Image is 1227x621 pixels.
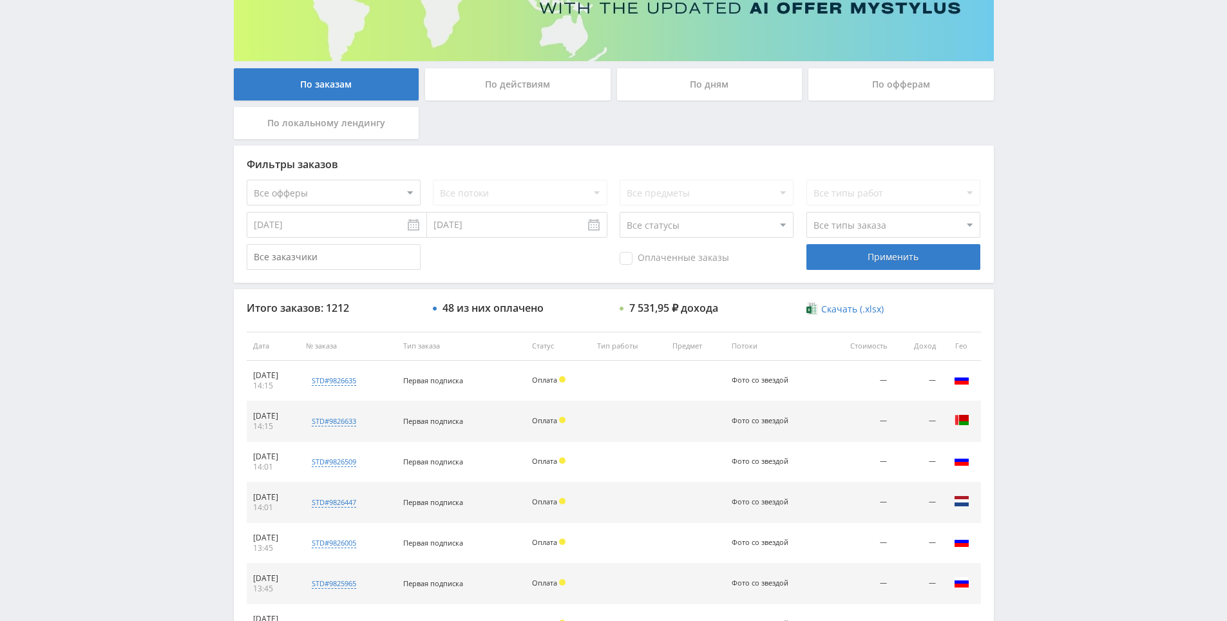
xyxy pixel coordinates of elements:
span: Оплата [532,416,557,425]
img: rus.png [954,575,969,590]
td: — [823,564,893,604]
img: rus.png [954,372,969,387]
span: Оплата [532,497,557,506]
td: — [893,523,942,564]
div: По заказам [234,68,419,100]
div: std#9826635 [312,376,356,386]
div: Фото со звездой [732,539,790,547]
div: Фото со звездой [732,376,790,385]
th: Дата [247,332,300,361]
div: По дням [617,68,803,100]
span: Холд [559,457,566,464]
span: Оплата [532,375,557,385]
img: rus.png [954,534,969,549]
span: Первая подписка [403,497,463,507]
a: Скачать (.xlsx) [806,303,884,316]
th: Стоимость [823,332,893,361]
div: Применить [806,244,980,270]
div: std#9826447 [312,497,356,508]
div: Итого заказов: 1212 [247,302,421,314]
td: — [823,523,893,564]
th: Доход [893,332,942,361]
div: Фото со звездой [732,579,790,588]
span: Холд [559,539,566,545]
div: По действиям [425,68,611,100]
span: Холд [559,498,566,504]
div: std#9826633 [312,416,356,426]
th: Тип заказа [397,332,526,361]
span: Скачать (.xlsx) [821,304,884,314]
span: Оплаченные заказы [620,252,729,265]
div: Фото со звездой [732,417,790,425]
div: [DATE] [253,411,294,421]
div: По локальному лендингу [234,107,419,139]
div: 14:01 [253,502,294,513]
td: — [823,442,893,482]
div: 13:45 [253,584,294,594]
th: Статус [526,332,591,361]
th: № заказа [300,332,396,361]
div: std#9826509 [312,457,356,467]
th: Гео [942,332,981,361]
th: Потоки [725,332,823,361]
div: 7 531,95 ₽ дохода [629,302,718,314]
td: — [893,564,942,604]
div: 48 из них оплачено [442,302,544,314]
img: rus.png [954,453,969,468]
img: nld.png [954,493,969,509]
td: — [823,482,893,523]
div: Фото со звездой [732,498,790,506]
div: Фильтры заказов [247,158,981,170]
div: [DATE] [253,370,294,381]
td: — [893,401,942,442]
td: — [893,482,942,523]
div: [DATE] [253,492,294,502]
div: 14:15 [253,421,294,432]
img: xlsx [806,302,817,315]
th: Тип работы [591,332,666,361]
span: Оплата [532,578,557,588]
div: 14:01 [253,462,294,472]
span: Первая подписка [403,538,463,548]
span: Оплата [532,537,557,547]
span: Первая подписка [403,416,463,426]
div: [DATE] [253,533,294,543]
span: Первая подписка [403,457,463,466]
div: std#9826005 [312,538,356,548]
div: Фото со звездой [732,457,790,466]
span: Холд [559,579,566,586]
div: std#9825965 [312,578,356,589]
input: Все заказчики [247,244,421,270]
th: Предмет [666,332,726,361]
span: Холд [559,376,566,383]
td: — [823,401,893,442]
div: По офферам [808,68,994,100]
td: — [823,361,893,401]
span: Первая подписка [403,578,463,588]
div: 13:45 [253,543,294,553]
span: Оплата [532,456,557,466]
div: [DATE] [253,573,294,584]
td: — [893,361,942,401]
img: blr.png [954,412,969,428]
span: Холд [559,417,566,423]
span: Первая подписка [403,376,463,385]
div: [DATE] [253,452,294,462]
td: — [893,442,942,482]
div: 14:15 [253,381,294,391]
